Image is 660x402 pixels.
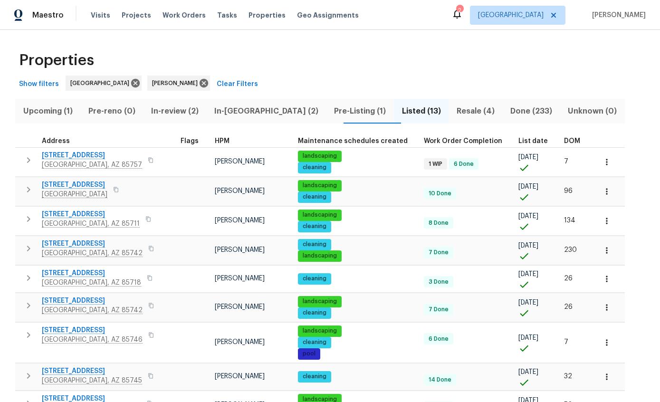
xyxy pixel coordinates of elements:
span: cleaning [299,373,330,381]
span: cleaning [299,275,330,283]
span: [DATE] [518,335,538,341]
span: pool [299,350,319,358]
span: Done (233) [508,105,555,118]
span: [PERSON_NAME] [215,339,265,345]
span: 7 [564,339,568,345]
span: [PERSON_NAME] [215,188,265,194]
span: Resale (4) [454,105,497,118]
span: 10 Done [425,190,455,198]
span: 1 WIP [425,160,446,168]
span: Maintenance schedules created [298,138,408,144]
span: In-review (2) [149,105,201,118]
span: [DATE] [518,369,538,375]
span: 7 Done [425,306,452,314]
span: landscaping [299,211,341,219]
span: Work Order Completion [424,138,502,144]
span: 26 [564,304,573,310]
span: Work Orders [163,10,206,20]
span: Tasks [217,12,237,19]
span: [GEOGRAPHIC_DATA] [478,10,544,20]
span: Flags [181,138,199,144]
span: Pre-Listing (1) [332,105,388,118]
span: cleaning [299,163,330,172]
span: landscaping [299,252,341,260]
span: Properties [249,10,286,20]
span: 134 [564,217,575,224]
span: Address [42,138,70,144]
span: 7 Done [425,249,452,257]
span: cleaning [299,222,330,230]
span: 6 Done [450,160,478,168]
span: landscaping [299,297,341,306]
button: Show filters [15,76,63,93]
div: 2 [456,6,463,15]
span: 6 Done [425,335,452,343]
span: Pre-reno (0) [86,105,137,118]
span: 7 [564,158,568,165]
span: 3 Done [425,278,452,286]
span: landscaping [299,327,341,335]
span: 96 [564,188,573,194]
span: 26 [564,275,573,282]
span: landscaping [299,152,341,160]
span: [PERSON_NAME] [215,304,265,310]
span: Properties [19,56,94,65]
span: [DATE] [518,213,538,220]
span: 14 Done [425,376,455,384]
span: HPM [215,138,230,144]
span: 32 [564,373,572,380]
div: [GEOGRAPHIC_DATA] [66,76,142,91]
span: Show filters [19,78,59,90]
span: [PERSON_NAME] [215,373,265,380]
span: cleaning [299,338,330,346]
span: Unknown (0) [566,105,619,118]
span: [PERSON_NAME] [215,247,265,253]
span: List date [518,138,548,144]
span: [DATE] [518,183,538,190]
span: 8 Done [425,219,452,227]
span: [PERSON_NAME] [215,275,265,282]
span: Visits [91,10,110,20]
span: [PERSON_NAME] [152,78,201,88]
span: Listed (13) [400,105,443,118]
span: Geo Assignments [297,10,359,20]
div: [PERSON_NAME] [147,76,210,91]
span: cleaning [299,193,330,201]
span: [PERSON_NAME] [215,217,265,224]
span: [DATE] [518,299,538,306]
span: [DATE] [518,271,538,278]
span: cleaning [299,240,330,249]
span: landscaping [299,182,341,190]
span: [DATE] [518,242,538,249]
span: In-[GEOGRAPHIC_DATA] (2) [212,105,321,118]
button: Clear Filters [213,76,262,93]
span: Upcoming (1) [21,105,75,118]
span: Maestro [32,10,64,20]
span: Projects [122,10,151,20]
span: cleaning [299,309,330,317]
span: [DATE] [518,154,538,161]
span: 230 [564,247,577,253]
span: [PERSON_NAME] [588,10,646,20]
span: Clear Filters [217,78,258,90]
span: [GEOGRAPHIC_DATA] [70,78,133,88]
span: DOM [564,138,580,144]
span: [PERSON_NAME] [215,158,265,165]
